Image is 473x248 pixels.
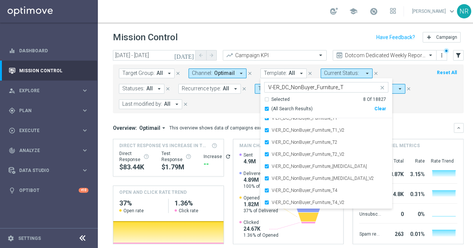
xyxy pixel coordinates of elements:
span: Plan [19,108,81,113]
span: Direct Response VS Increase In Total Mid Shipment Dotcom Transaction Amount [119,142,209,149]
label: V-ER_DC_NonBuyer_Furniture_T2 [272,140,338,145]
button: gps_fixed Plan keyboard_arrow_right [8,108,89,114]
i: preview [336,52,343,59]
i: close [406,86,411,91]
i: close [183,102,188,107]
h4: OPEN AND CLICK RATE TREND [119,189,187,196]
button: keyboard_arrow_down [454,123,464,133]
div: V-ER_DC_NonBuyer_Furniture_T2 [264,136,388,148]
i: close [242,86,247,91]
div: Dashboard [9,41,88,61]
i: person_search [9,87,15,94]
i: gps_fixed [9,107,15,114]
span: Sent [243,152,256,158]
div: V-ER_DC_NonBuyer_Furniture_T3 [264,160,388,172]
a: Settings [18,236,41,240]
i: lightbulb [9,187,15,194]
i: arrow_drop_down [397,85,403,92]
div: 0 [384,207,403,219]
span: All [157,70,163,76]
span: Last modified by: [122,101,162,107]
i: more_vert [439,52,445,58]
div: Direct Response [119,151,149,163]
span: Template: [264,70,287,76]
i: close [165,86,170,91]
div: track_changes Analyze keyboard_arrow_right [8,148,89,154]
div: Rate [406,158,424,164]
label: V-ER_DC_NonBuyer_Furniture_T4 [272,188,338,193]
span: Explore [19,88,81,93]
i: close [307,71,313,76]
ng-dropdown-panel: Options list [260,96,392,209]
div: Plan [9,107,81,114]
div: There are unsaved changes [444,48,449,53]
button: Statuses: All arrow_drop_down [119,84,164,94]
button: close [241,85,248,93]
label: V-ER_DC_NonBuyer_Furniture_T2_V2 [272,152,345,157]
span: Optimail [214,70,235,76]
div: -- [204,160,231,169]
div: 8 Of 18827 [363,96,386,103]
span: Statuses: [122,85,144,92]
button: Target Group: All arrow_drop_down [119,68,175,78]
h3: Overview: [113,125,137,131]
i: equalizer [9,47,15,54]
span: Delivered [243,170,271,176]
div: V-ER_DC_NonBuyer_Furniture_T1_V2 [264,124,388,136]
span: Execute [19,128,81,133]
span: Open rate [123,208,144,214]
button: Last modified by: All arrow_drop_down [119,99,182,109]
button: close [405,85,412,93]
i: arrow_drop_down [232,85,239,92]
div: NR [457,4,471,18]
i: keyboard_arrow_right [81,107,88,114]
div: $83,435 [119,163,149,172]
div: V-ER_DC_NonBuyer_Furniture_T1 [264,112,388,124]
span: Channel: [192,70,212,76]
span: (All Search Results) [271,106,313,112]
span: school [349,7,357,15]
i: arrow_drop_down [156,85,163,92]
i: arrow_drop_down [166,70,173,77]
div: Data Studio [9,167,81,174]
i: arrow_back [198,53,204,58]
div: 263 [384,227,403,239]
i: close [373,71,379,76]
div: 0% [406,207,424,219]
input: Have Feedback? [376,35,415,40]
button: add Campaign [423,32,461,43]
i: close [379,85,385,91]
span: 4.89M [243,176,271,183]
label: V-ER_DC_NonBuyer_Furniture_[MEDICAL_DATA] [272,164,367,169]
i: add [426,34,432,40]
span: Clicked [243,219,278,225]
ng-select: Dotcom Dedicated Weekly Reporting [333,50,436,61]
div: Mission Control [9,61,88,81]
div: Execute [9,127,81,134]
button: Tags: Dotcom Dedicated, Owner-Retail, owner-dotcom-dedicated, owner-omni-dedicated, owner-retail ... [255,84,405,94]
span: Current Status: [324,70,359,76]
span: Click rate [179,208,198,214]
button: close [373,69,379,78]
div: Rate Trend [430,158,457,164]
button: equalizer Dashboard [8,48,89,54]
i: arrow_drop_down [160,125,167,131]
button: Data Studio keyboard_arrow_right [8,167,89,173]
span: Target Group: [122,70,155,76]
i: keyboard_arrow_right [81,167,88,174]
i: track_changes [9,147,15,154]
label: V-ER_DC_NonBuyer_Furniture_[MEDICAL_DATA]_V2 [272,176,374,181]
span: All [164,101,170,107]
h4: Main channel metrics [239,142,297,149]
i: filter_alt [455,52,462,59]
i: keyboard_arrow_down [456,125,461,131]
span: 100% of Sent [243,183,271,189]
button: arrow_forward [206,50,217,61]
ng-select: V-ER_DC_NonBuyer_Furniture_T1, V-ER_DC_NonBuyer_Furniture_T1_V2, V-ER_DC_NonBuyer_Furniture_T2, V... [260,82,392,209]
i: arrow_drop_down [298,70,305,77]
button: refresh [225,154,231,160]
button: close [307,69,313,78]
span: 4.9M [243,158,256,165]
